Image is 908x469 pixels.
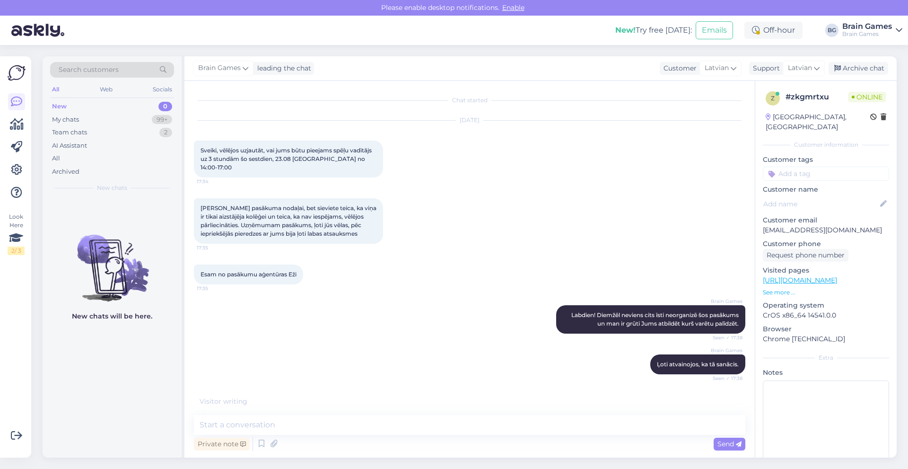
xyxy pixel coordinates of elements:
[705,63,729,73] span: Latvian
[707,375,742,382] span: Seen ✓ 17:38
[98,83,114,96] div: Web
[52,154,60,163] div: All
[763,276,837,284] a: [URL][DOMAIN_NAME]
[848,92,886,102] span: Online
[786,91,848,103] div: # zkgmrtxu
[763,215,889,225] p: Customer email
[763,199,878,209] input: Add name
[825,24,838,37] div: BG
[152,115,172,124] div: 99+
[197,244,232,251] span: 17:35
[499,3,527,12] span: Enable
[43,218,182,303] img: No chats
[159,128,172,137] div: 2
[829,62,888,75] div: Archive chat
[707,347,742,354] span: Brain Games
[744,22,803,39] div: Off-hour
[201,204,378,237] span: [PERSON_NAME] pasākuma nodaļai, bet sieviete teica, ka viņa ir tikai aizstājēja kolēģei un teica,...
[197,178,232,185] span: 17:34
[696,21,733,39] button: Emails
[657,361,739,368] span: Ļoti atvainojos, ka tā sanācis.
[52,115,79,124] div: My chats
[8,212,25,255] div: Look Here
[52,128,87,137] div: Team chats
[763,265,889,275] p: Visited pages
[763,334,889,344] p: Chrome [TECHNICAL_ID]
[97,184,127,192] span: New chats
[253,63,311,73] div: leading the chat
[749,63,780,73] div: Support
[8,64,26,82] img: Askly Logo
[158,102,172,111] div: 0
[763,354,889,362] div: Extra
[72,311,152,321] p: New chats will be here.
[8,247,25,255] div: 2 / 3
[52,141,87,150] div: AI Assistant
[52,102,67,111] div: New
[763,288,889,297] p: See more ...
[763,225,889,235] p: [EMAIL_ADDRESS][DOMAIN_NAME]
[763,239,889,249] p: Customer phone
[197,285,232,292] span: 17:35
[194,438,250,451] div: Private note
[788,63,812,73] span: Latvian
[763,249,848,262] div: Request phone number
[763,324,889,334] p: Browser
[201,271,297,278] span: Esam no pasākumu aģentūras Eži
[194,96,745,105] div: Chat started
[151,83,174,96] div: Socials
[194,397,745,407] div: Visitor writing
[571,311,740,327] span: Labdien! Diemžēl neviens cits īsti neorganizē šos pasākums un man ir grūti Jums atbildēt kurš var...
[707,334,742,341] span: Seen ✓ 17:38
[660,63,697,73] div: Customer
[763,310,889,320] p: CrOS x86_64 14541.0.0
[707,298,742,305] span: Brain Games
[59,65,119,75] span: Search customers
[842,30,892,38] div: Brain Games
[766,112,870,132] div: [GEOGRAPHIC_DATA], [GEOGRAPHIC_DATA]
[842,23,892,30] div: Brain Games
[763,155,889,165] p: Customer tags
[842,23,902,38] a: Brain GamesBrain Games
[52,167,79,177] div: Archived
[198,63,241,73] span: Brain Games
[717,440,742,448] span: Send
[615,26,636,35] b: New!
[763,301,889,310] p: Operating system
[763,368,889,378] p: Notes
[194,116,745,124] div: [DATE]
[201,147,373,171] span: Sveiki, vēlējos uzjautāt, vai jums būtu pieejams spēļu vadītājs uz 3 stundām šo sestdien, 23.08 [...
[763,141,889,149] div: Customer information
[763,185,889,195] p: Customer name
[50,83,61,96] div: All
[615,25,692,36] div: Try free [DATE]:
[771,95,775,102] span: z
[763,167,889,181] input: Add a tag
